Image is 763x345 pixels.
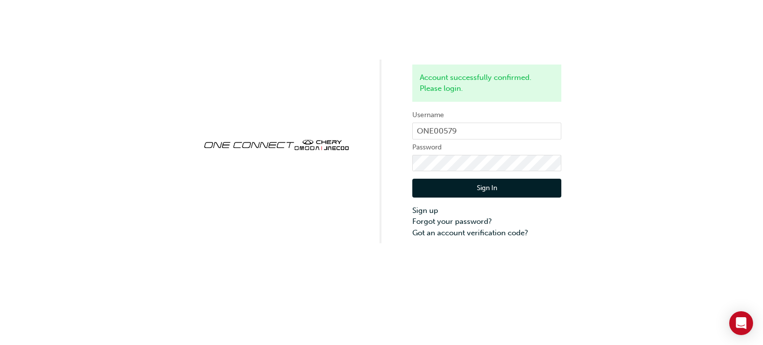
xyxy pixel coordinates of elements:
a: Sign up [412,205,561,216]
div: Account successfully confirmed. Please login. [412,65,561,102]
label: Username [412,109,561,121]
a: Forgot your password? [412,216,561,227]
a: Got an account verification code? [412,227,561,239]
button: Sign In [412,179,561,198]
div: Open Intercom Messenger [729,311,753,335]
label: Password [412,141,561,153]
input: Username [412,123,561,139]
img: oneconnect [202,131,351,157]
